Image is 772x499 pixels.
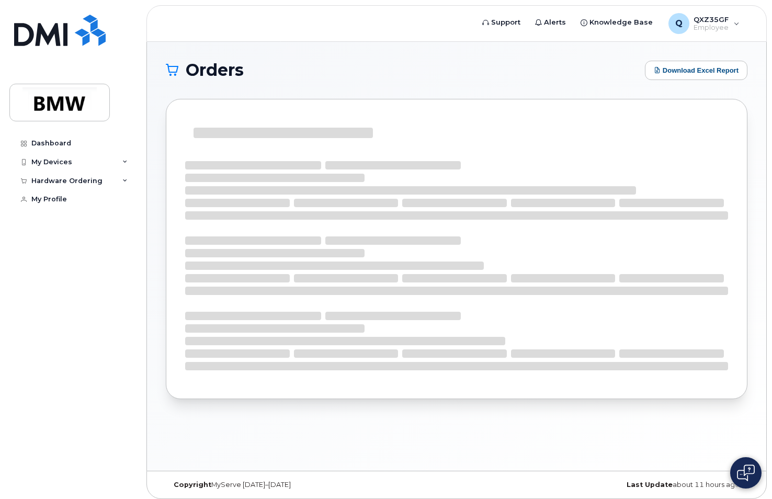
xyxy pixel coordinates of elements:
[553,481,747,489] div: about 11 hours ago
[645,61,747,80] button: Download Excel Report
[174,481,211,489] strong: Copyright
[627,481,673,489] strong: Last Update
[737,464,755,481] img: Open chat
[166,481,360,489] div: MyServe [DATE]–[DATE]
[186,62,244,78] span: Orders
